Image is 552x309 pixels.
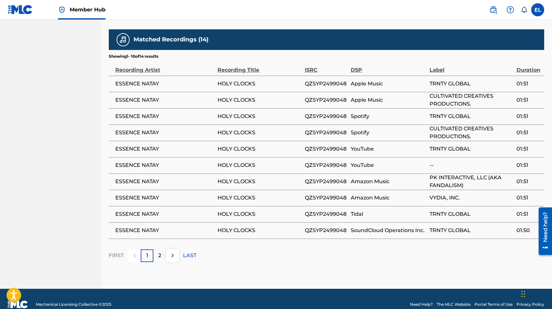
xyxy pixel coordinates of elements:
a: Public Search [487,3,500,16]
span: CULTIVATED CREATIVES PRODUCTIONS. [430,125,513,140]
span: TRNTY GLOBAL [430,227,513,234]
span: ESSENCE NATAY [115,80,214,88]
span: YouTube [351,145,426,153]
span: 01:51 [517,161,541,169]
span: QZSYP2499048 [305,194,347,202]
span: HOLY CLOCKS [218,129,301,137]
span: PK INTERACTIVE, LLC (AKA FANDALISM) [430,174,513,189]
a: The MLC Website [437,302,471,307]
span: QZSYP2499048 [305,96,347,104]
span: 01:51 [517,129,541,137]
div: Notifications [521,7,527,13]
span: QZSYP2499048 [305,210,347,218]
span: 01:50 [517,227,541,234]
span: HOLY CLOCKS [218,96,301,104]
span: HOLY CLOCKS [218,227,301,234]
span: 01:51 [517,96,541,104]
a: Need Help? [410,302,433,307]
img: help [506,6,514,14]
span: 01:51 [517,80,541,88]
span: Spotify [351,112,426,120]
span: QZSYP2499048 [305,227,347,234]
span: TRNTY GLOBAL [430,112,513,120]
div: ISRC [305,59,347,74]
span: Spotify [351,129,426,137]
span: ESSENCE NATAY [115,129,214,137]
span: Apple Music [351,96,426,104]
span: Apple Music [351,80,426,88]
span: QZSYP2499048 [305,161,347,169]
p: FIRST [109,252,124,259]
span: Mechanical Licensing Collective © 2025 [36,302,111,307]
a: Portal Terms of Use [474,302,513,307]
img: right [169,252,177,259]
span: Amazon Music [351,178,426,185]
span: ESSENCE NATAY [115,178,214,185]
span: ESSENCE NATAY [115,161,214,169]
span: QZSYP2499048 [305,178,347,185]
span: SoundCloud Operations Inc. [351,227,426,234]
span: QZSYP2499048 [305,129,347,137]
span: -- [430,161,513,169]
span: 01:51 [517,178,541,185]
span: 01:51 [517,145,541,153]
span: TRNTY GLOBAL [430,145,513,153]
span: Tidal [351,210,426,218]
p: 1 [146,252,148,259]
span: 01:51 [517,112,541,120]
p: LAST [183,252,196,259]
span: QZSYP2499048 [305,112,347,120]
img: MLC Logo [8,5,33,14]
iframe: Chat Widget [519,278,552,309]
span: YouTube [351,161,426,169]
div: Drag [521,284,525,304]
span: QZSYP2499048 [305,145,347,153]
div: Help [504,3,517,16]
span: HOLY CLOCKS [218,112,301,120]
span: ESSENCE NATAY [115,96,214,104]
img: Top Rightsholder [58,6,66,14]
div: Label [430,59,513,74]
h5: Matched Recordings (14) [134,36,208,43]
span: ESSENCE NATAY [115,194,214,202]
span: ESSENCE NATAY [115,112,214,120]
span: ESSENCE NATAY [115,227,214,234]
span: HOLY CLOCKS [218,145,301,153]
span: CULTIVATED CREATIVES PRODUCTIONS. [430,92,513,108]
img: search [489,6,497,14]
p: 2 [158,252,161,259]
div: Recording Artist [115,59,214,74]
span: Member Hub [70,6,106,13]
div: Duration [517,59,541,74]
div: User Menu [531,3,544,16]
div: Recording Title [218,59,301,74]
span: ESSENCE NATAY [115,210,214,218]
iframe: Resource Center [534,205,552,257]
span: TRNTY GLOBAL [430,80,513,88]
span: 01:51 [517,210,541,218]
span: TRNTY GLOBAL [430,210,513,218]
span: HOLY CLOCKS [218,80,301,88]
div: DSP [351,59,426,74]
span: 01:51 [517,194,541,202]
span: VYDIA, INC. [430,194,513,202]
img: logo [8,301,28,308]
span: QZSYP2499048 [305,80,347,88]
span: ESSENCE NATAY [115,145,214,153]
span: HOLY CLOCKS [218,194,301,202]
p: Showing 1 - 10 of 14 results [109,53,158,59]
span: HOLY CLOCKS [218,161,301,169]
img: Matched Recordings [119,36,127,44]
a: Privacy Policy [517,302,544,307]
span: HOLY CLOCKS [218,210,301,218]
span: HOLY CLOCKS [218,178,301,185]
span: Amazon Music [351,194,426,202]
